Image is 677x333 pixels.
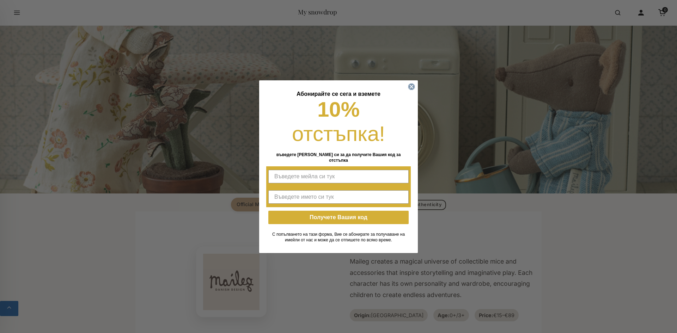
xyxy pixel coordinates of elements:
[276,152,401,163] span: въведете [PERSON_NAME] си за да получите Вашия код за отстъпка
[272,232,405,242] span: С попълването на тази форма, Вие се абонирате за получаване на имейли от нас и може да се отпишет...
[408,83,415,90] button: Close dialog
[297,91,380,97] span: Абонирайте се сега и вземете
[268,211,409,224] button: Получете Вашия код
[268,190,409,204] input: Въведете името си тук
[292,122,385,146] span: отстъпка!
[317,98,360,121] span: 10%
[268,170,409,183] input: Въведете мейла си тук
